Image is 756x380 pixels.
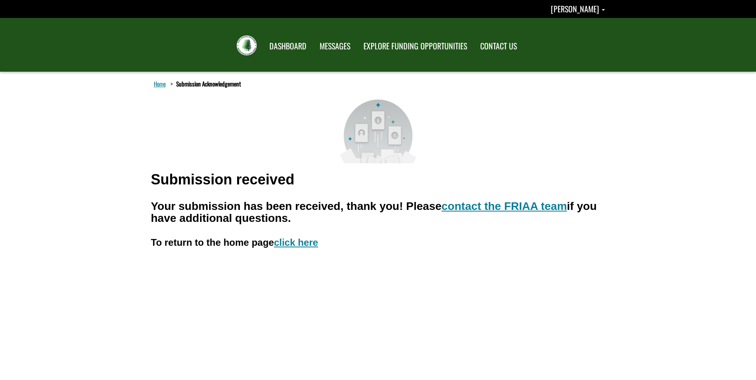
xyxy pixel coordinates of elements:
h2: Your submission has been received, thank you! Please if you have additional questions. [151,200,605,225]
li: Submission Acknowledgement [169,80,241,88]
a: Caitlin Miller [551,3,605,15]
a: click here [274,237,318,248]
nav: Main Navigation [262,34,523,56]
a: MESSAGES [314,36,356,56]
a: Home [152,78,167,89]
a: contact the FRIAA team [442,200,567,212]
h3: To return to the home page [151,237,318,248]
h1: Submission received [151,172,295,188]
span: [PERSON_NAME] [551,3,599,15]
img: FRIAA Submissions Portal [237,35,257,55]
a: CONTACT US [474,36,523,56]
a: EXPLORE FUNDING OPPORTUNITIES [357,36,473,56]
a: DASHBOARD [263,36,312,56]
